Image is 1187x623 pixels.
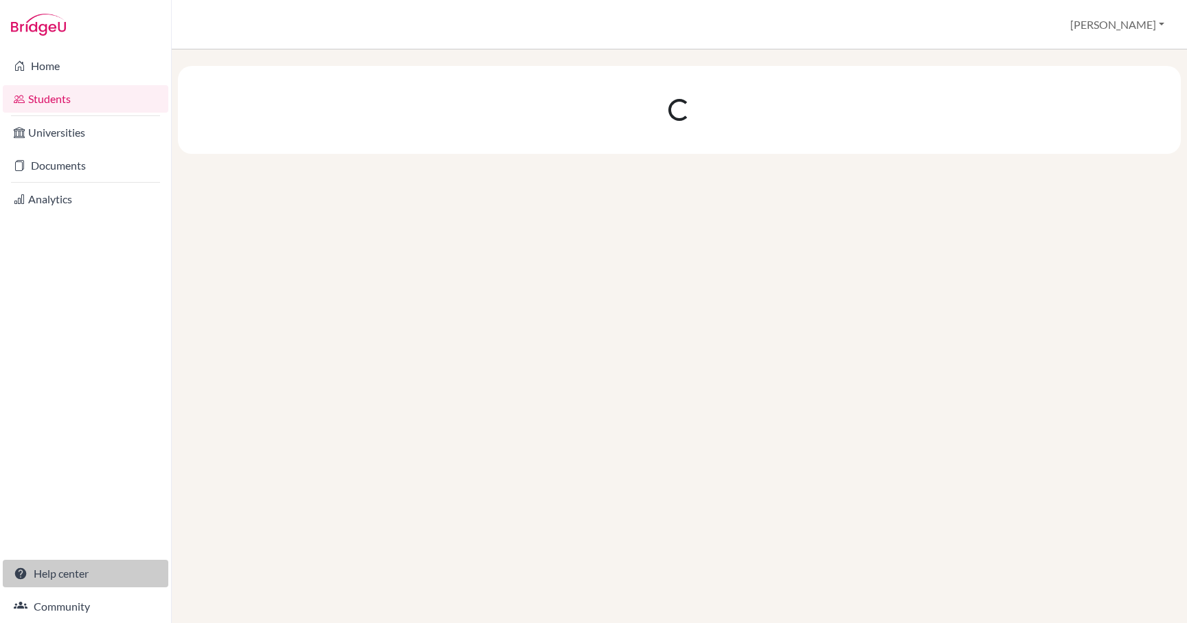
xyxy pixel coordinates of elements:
[3,560,168,587] a: Help center
[1064,12,1171,38] button: [PERSON_NAME]
[3,593,168,620] a: Community
[3,85,168,113] a: Students
[3,152,168,179] a: Documents
[3,119,168,146] a: Universities
[3,185,168,213] a: Analytics
[11,14,66,36] img: Bridge-U
[3,52,168,80] a: Home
